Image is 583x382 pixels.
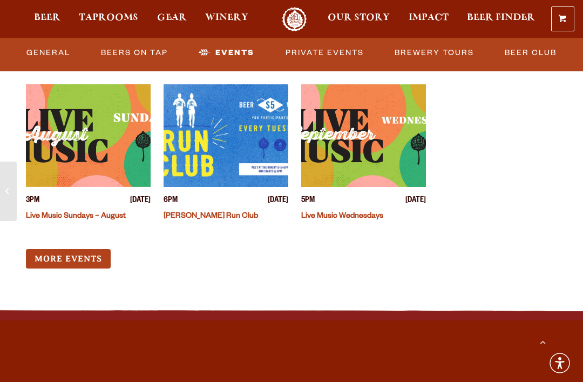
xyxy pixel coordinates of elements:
a: General [22,41,74,65]
span: 5PM [301,196,315,207]
a: Private Events [281,41,368,65]
a: Gear [150,7,194,31]
a: [PERSON_NAME] Run Club [164,212,258,221]
a: Brewery Tours [390,41,478,65]
a: View event details [301,84,426,187]
a: Impact [402,7,456,31]
a: Beers on Tap [97,41,172,65]
a: Taprooms [72,7,145,31]
a: Beer Finder [460,7,542,31]
a: Live Music Sundays – August [26,212,126,221]
a: Beer [27,7,67,31]
span: Taprooms [79,14,138,22]
a: Events [194,41,259,65]
span: 6PM [164,196,178,207]
span: Gear [157,14,187,22]
span: Winery [205,14,248,22]
span: [DATE] [130,196,151,207]
span: 3PM [26,196,39,207]
a: View event details [164,84,288,187]
a: Beer Club [500,41,561,65]
a: Our Story [321,7,397,31]
span: [DATE] [268,196,288,207]
a: Odell Home [274,7,315,31]
a: View event details [26,84,151,187]
span: Our Story [328,14,390,22]
a: Winery [198,7,255,31]
a: More Events (opens in a new window) [26,249,111,269]
a: Live Music Wednesdays [301,212,383,221]
span: Beer [34,14,60,22]
span: Impact [409,14,449,22]
span: [DATE] [405,196,426,207]
div: Accessibility Menu [548,351,572,375]
a: Scroll to top [529,328,556,355]
span: Beer Finder [467,14,535,22]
